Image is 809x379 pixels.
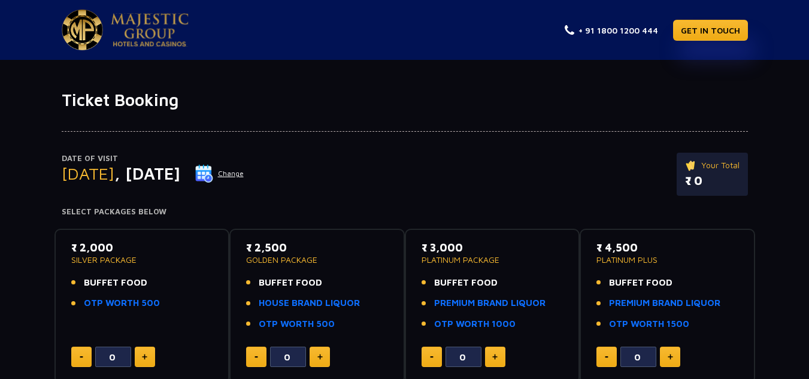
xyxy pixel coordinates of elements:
p: Date of Visit [62,153,244,165]
img: Majestic Pride [62,10,103,50]
span: BUFFET FOOD [84,276,147,290]
img: Majestic Pride [111,13,189,47]
p: ₹ 4,500 [596,239,738,256]
img: ticket [685,159,698,172]
img: plus [317,354,323,360]
span: , [DATE] [114,163,180,183]
img: minus [80,356,83,358]
a: OTP WORTH 500 [84,296,160,310]
p: PLATINUM PACKAGE [422,256,563,264]
a: PREMIUM BRAND LIQUOR [434,296,546,310]
a: GET IN TOUCH [673,20,748,41]
p: ₹ 2,500 [246,239,388,256]
img: minus [605,356,608,358]
img: plus [668,354,673,360]
span: BUFFET FOOD [259,276,322,290]
a: OTP WORTH 1000 [434,317,516,331]
span: [DATE] [62,163,114,183]
span: BUFFET FOOD [609,276,672,290]
img: plus [492,354,498,360]
img: minus [254,356,258,358]
a: HOUSE BRAND LIQUOR [259,296,360,310]
button: Change [195,164,244,183]
a: + 91 1800 1200 444 [565,24,658,37]
h4: Select Packages Below [62,207,748,217]
img: minus [430,356,434,358]
p: ₹ 3,000 [422,239,563,256]
h1: Ticket Booking [62,90,748,110]
p: SILVER PACKAGE [71,256,213,264]
img: plus [142,354,147,360]
p: GOLDEN PACKAGE [246,256,388,264]
p: Your Total [685,159,740,172]
a: OTP WORTH 1500 [609,317,689,331]
p: PLATINUM PLUS [596,256,738,264]
p: ₹ 2,000 [71,239,213,256]
span: BUFFET FOOD [434,276,498,290]
a: PREMIUM BRAND LIQUOR [609,296,720,310]
a: OTP WORTH 500 [259,317,335,331]
p: ₹ 0 [685,172,740,190]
